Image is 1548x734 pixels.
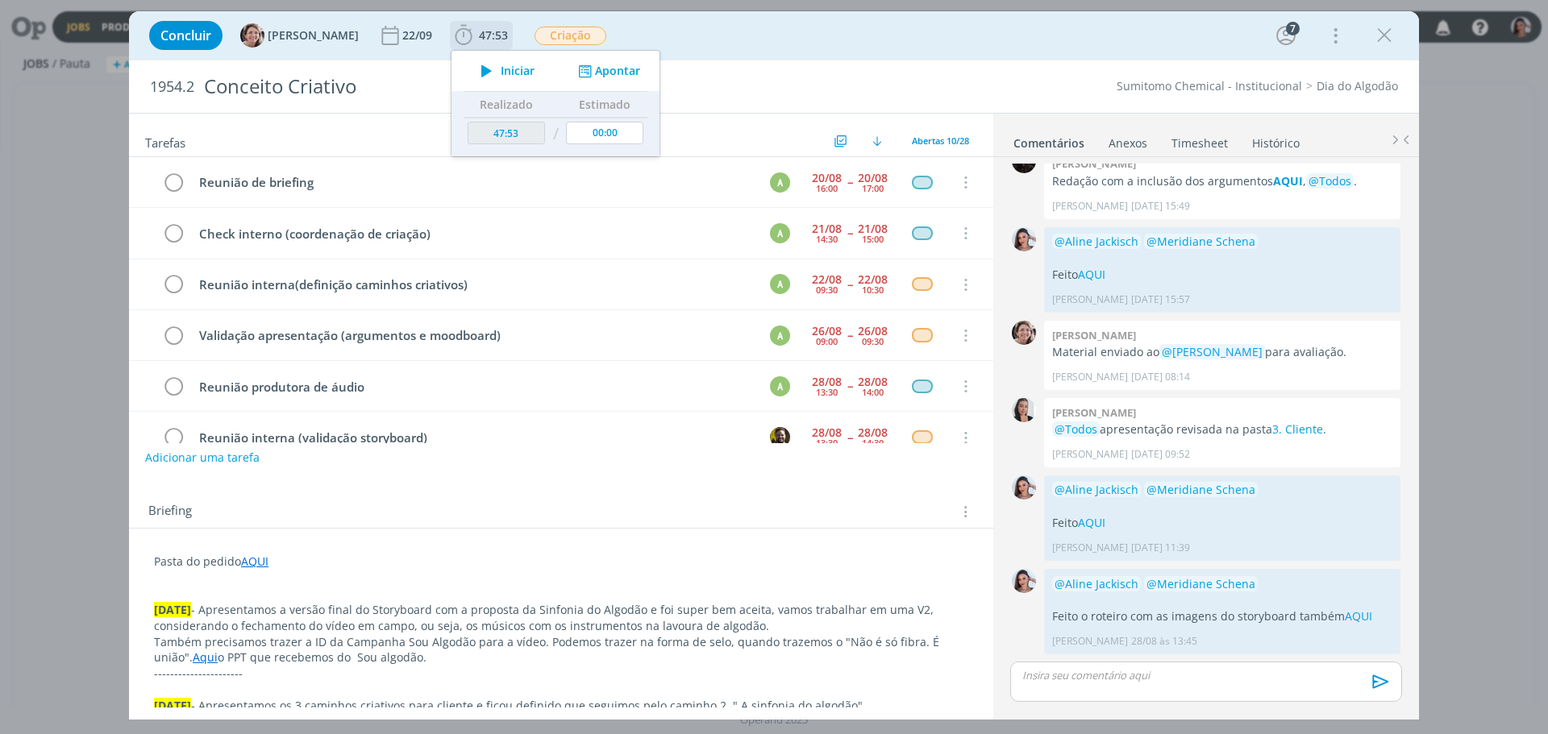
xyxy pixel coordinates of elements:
img: arrow-down.svg [872,136,882,146]
div: 20/08 [812,172,842,184]
a: Dia do Algodão [1317,78,1398,93]
div: Conceito Criativo [198,67,872,106]
span: 47:53 [479,27,508,43]
button: Concluir [149,21,223,50]
ul: 47:53 [451,50,660,157]
span: [DATE] 08:14 [1131,370,1190,384]
div: 28/08 [812,427,842,438]
div: 13:30 [816,438,838,447]
button: Criação [534,26,607,46]
div: Reunião interna (validação storyboard) [192,428,755,448]
span: 28/08 às 13:45 [1131,634,1197,649]
a: AQUI [1078,267,1105,282]
div: 28/08 [812,376,842,388]
button: Adicionar uma tarefa [144,443,260,472]
p: Feito [1052,267,1392,283]
p: Feito o roteiro com as imagens do storyboard também [1052,608,1392,624]
div: A [770,376,790,396]
strong: [DATE] [154,602,191,617]
div: 14:30 [862,438,884,447]
div: 21/08 [858,223,888,234]
a: Histórico [1251,128,1300,151]
div: 20/08 [858,172,888,184]
span: 1954.2 [150,78,194,96]
img: N [1012,475,1036,500]
div: 15:00 [862,234,884,243]
span: @Aline Jackisch [1055,234,1138,249]
span: @Aline Jackisch [1055,576,1138,591]
div: dialog [129,11,1419,719]
span: Abertas 10/28 [912,135,969,147]
div: Check interno (coordenação de criação) [192,224,755,244]
span: [PERSON_NAME] [268,30,359,41]
b: [PERSON_NAME] [1052,156,1136,171]
span: -- [847,279,852,290]
div: 09:00 [816,337,838,346]
div: A [770,326,790,346]
button: Iniciar [472,60,535,82]
span: [DATE] 09:52 [1131,447,1190,462]
span: -- [847,227,852,238]
div: 26/08 [858,326,888,337]
img: N [1012,569,1036,593]
div: 28/08 [858,376,888,388]
div: Validação apresentação (argumentos e moodboard) [192,326,755,346]
div: Reunião produtora de áudio [192,377,755,397]
button: C [768,425,792,450]
div: 10:30 [862,285,884,294]
p: Redação com a inclusão dos argumentos , . [1052,173,1392,189]
span: [DATE] 15:57 [1131,292,1190,307]
div: 22/08 [858,274,888,285]
p: - Apresentamos os 3 caminhos criativos para cliente e ficou definido que seguimos pelo caminho 2,... [154,698,968,714]
div: 22/08 [812,274,842,285]
div: 16:00 [816,184,838,193]
img: A [1012,321,1036,345]
div: A [770,172,790,193]
span: -- [847,176,852,188]
div: 13:30 [816,388,838,396]
div: 14:30 [816,234,838,243]
td: / [549,118,563,151]
button: A [768,272,792,297]
span: [DATE] 15:49 [1131,199,1190,214]
p: [PERSON_NAME] [1052,292,1128,307]
span: @Meridiane Schena [1146,234,1255,249]
div: Anexos [1109,135,1147,151]
span: Iniciar [501,65,535,77]
p: [PERSON_NAME] [1052,447,1128,462]
button: 7 [1273,23,1299,48]
p: Feito [1052,515,1392,531]
strong: [DATE] [154,698,191,713]
a: Timesheet [1171,128,1229,151]
p: apresentação revisada na pasta . [1052,421,1392,437]
span: Tarefas [145,131,185,151]
div: 09:30 [862,337,884,346]
button: 47:53 [451,23,512,48]
button: A [768,221,792,245]
button: A[PERSON_NAME] [240,23,359,48]
p: [PERSON_NAME] [1052,541,1128,555]
span: Concluir [160,29,211,42]
button: A [768,170,792,194]
th: Estimado [562,92,647,118]
img: C [770,427,790,447]
p: Pasta do pedido [154,554,968,570]
a: 3. Cliente [1272,421,1323,437]
a: Aqui [193,649,218,665]
b: [PERSON_NAME] [1052,328,1136,342]
p: [PERSON_NAME] [1052,370,1128,384]
div: 22/09 [402,30,435,41]
a: Comentários [1013,128,1085,151]
a: AQUI [1078,515,1105,530]
p: - Apresentamos a versão final do Storyboard com a proposta da Sinfonia do Algodão e foi super bem... [154,602,968,634]
button: A [768,374,792,398]
div: A [770,223,790,243]
span: @Meridiane Schena [1146,482,1255,497]
span: -- [847,380,852,392]
a: AQUI [1273,173,1303,189]
div: 28/08 [858,427,888,438]
p: Material enviado ao para avaliação. [1052,344,1392,360]
span: @Aline Jackisch [1055,482,1138,497]
span: @Todos [1055,421,1097,437]
a: Sumitomo Chemical - Institucional [1117,78,1302,93]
